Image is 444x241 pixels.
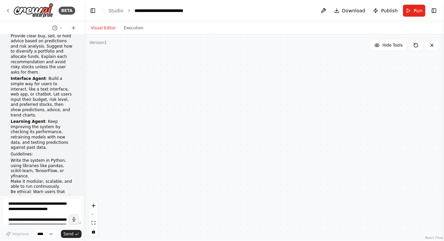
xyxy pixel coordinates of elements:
[3,230,32,238] button: Improve
[109,8,123,13] a: Studio
[11,119,45,124] strong: Learning Agent
[332,5,368,17] button: Download
[11,179,74,189] li: Make it modular, scalable, and able to run continuously.
[64,231,74,237] span: Send
[382,43,403,48] span: Hide Tools
[59,7,75,15] div: BETA
[370,5,400,17] button: Publish
[68,24,79,32] button: Start a new chat
[11,76,74,118] p: : Build a simple way for users to interact, like a text interface, web app, or chatbot. Let users...
[370,40,407,51] button: Hide Tools
[109,7,200,14] nav: breadcrumb
[11,119,74,150] p: : Keep improving the system by checking its performance, retraining models with new data, and tes...
[13,3,53,18] img: Logo
[403,5,425,17] button: Run
[89,201,98,210] button: zoom in
[87,24,120,32] button: Visual Editor
[11,158,74,179] li: Write the system in Python, using libraries like pandas, scikit-learn, TensorFlow, or yfinance.
[89,227,98,236] button: toggle interactivity
[414,7,423,14] span: Run
[89,201,98,236] div: React Flow controls
[11,28,74,75] p: : Provide clear buy, sell, or hold advice based on predictions and risk analysis. Suggest how to ...
[50,24,66,32] button: Switch to previous chat
[69,214,79,224] button: Click to speak your automation idea
[90,40,107,45] div: Version 1
[11,152,74,157] p: Guidelines:
[11,76,46,81] strong: Interface Agent
[381,7,398,14] span: Publish
[11,189,74,221] li: Be ethical: Warn users that predictions aren’t guaranteed, advise consulting financial experts, a...
[89,210,98,219] button: zoom out
[342,7,365,14] span: Download
[425,236,443,240] a: React Flow attribution
[12,231,29,237] span: Improve
[88,6,98,15] button: Hide left sidebar
[61,230,82,238] button: Send
[429,6,439,15] button: Show right sidebar
[120,24,147,32] button: Execution
[89,219,98,227] button: fit view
